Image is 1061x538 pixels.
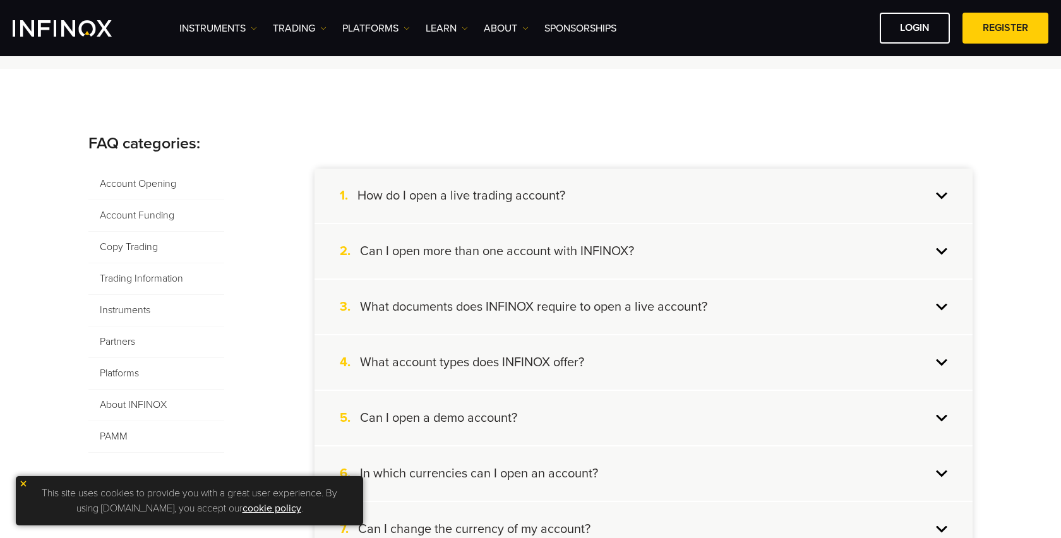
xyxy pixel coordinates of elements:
[340,299,360,315] span: 3.
[360,299,707,315] h4: What documents does INFINOX require to open a live account?
[484,21,529,36] a: ABOUT
[340,354,360,371] span: 4.
[340,410,360,426] span: 5.
[88,326,224,358] span: Partners
[342,21,410,36] a: PLATFORMS
[340,243,360,260] span: 2.
[88,232,224,263] span: Copy Trading
[243,502,301,515] a: cookie policy
[340,521,358,537] span: 7.
[88,132,973,156] p: FAQ categories:
[426,21,468,36] a: Learn
[340,188,357,204] span: 1.
[88,421,224,453] span: PAMM
[358,521,590,537] h4: Can I change the currency of my account?
[22,482,357,519] p: This site uses cookies to provide you with a great user experience. By using [DOMAIN_NAME], you a...
[19,479,28,488] img: yellow close icon
[88,263,224,295] span: Trading Information
[544,21,616,36] a: SPONSORSHIPS
[13,20,141,37] a: INFINOX Logo
[88,295,224,326] span: Instruments
[88,390,224,421] span: About INFINOX
[360,410,517,426] h4: Can I open a demo account?
[273,21,327,36] a: TRADING
[880,13,950,44] a: LOGIN
[340,465,360,482] span: 6.
[357,188,565,204] h4: How do I open a live trading account?
[88,200,224,232] span: Account Funding
[360,243,634,260] h4: Can I open more than one account with INFINOX?
[88,169,224,200] span: Account Opening
[360,465,598,482] h4: In which currencies can I open an account?
[360,354,584,371] h4: What account types does INFINOX offer?
[962,13,1048,44] a: REGISTER
[88,358,224,390] span: Platforms
[179,21,257,36] a: Instruments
